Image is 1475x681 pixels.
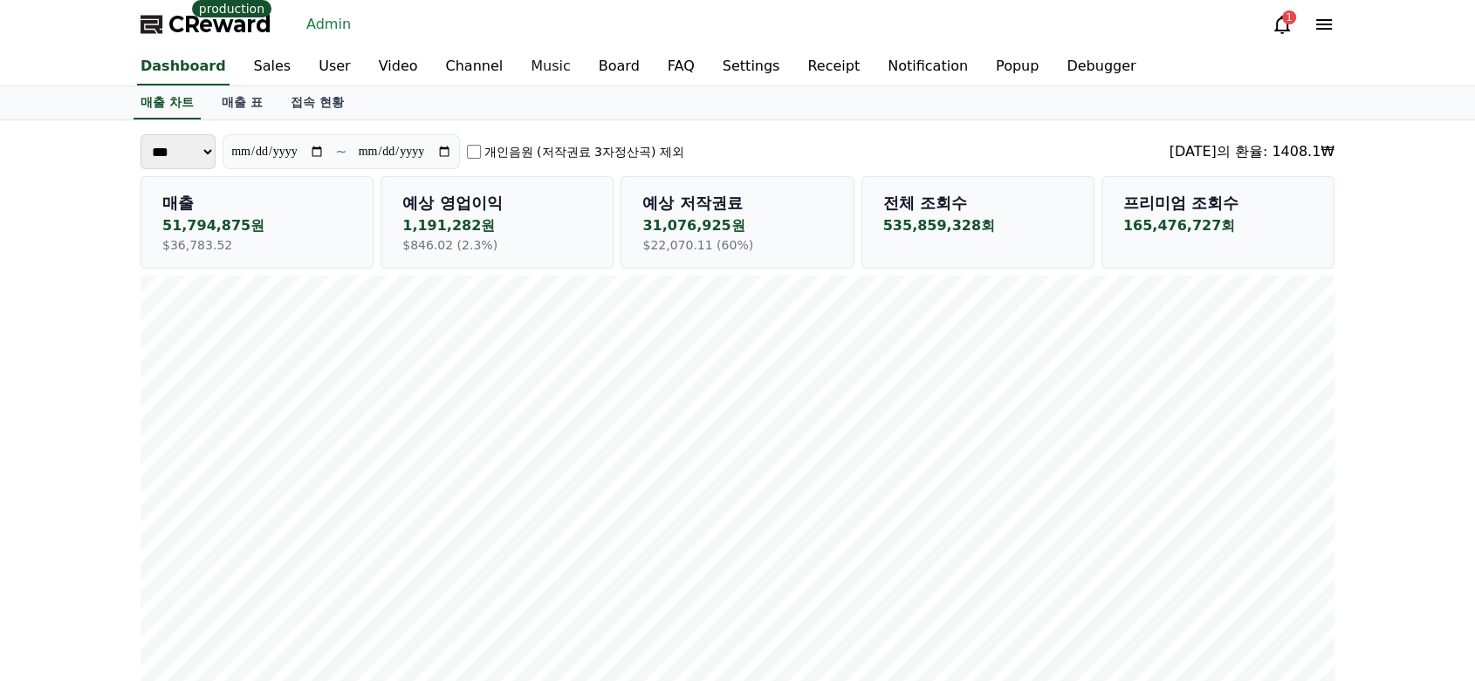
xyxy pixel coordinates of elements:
[162,215,352,236] p: 51,794,875원
[402,236,592,254] p: $846.02 (2.3%)
[335,141,346,162] p: ~
[585,49,654,85] a: Board
[168,10,271,38] span: CReward
[883,215,1073,236] p: 535,859,328회
[365,49,432,85] a: Video
[642,215,832,236] p: 31,076,925원
[1272,14,1293,35] a: 1
[1123,191,1313,215] p: 프리미엄 조회수
[299,10,358,38] a: Admin
[402,191,592,215] p: 예상 영업이익
[402,215,592,236] p: 1,191,282원
[517,49,585,85] a: Music
[258,579,301,593] span: Settings
[141,10,271,38] a: CReward
[145,580,196,594] span: Messages
[208,86,277,119] a: 매출 표
[115,553,225,596] a: Messages
[137,49,230,85] a: Dashboard
[1053,49,1149,85] a: Debugger
[162,191,352,215] p: 매출
[431,49,517,85] a: Channel
[484,143,684,160] label: 개인음원 (저작권료 3자정산곡) 제외
[1282,10,1296,24] div: 1
[709,49,794,85] a: Settings
[225,553,335,596] a: Settings
[642,236,832,254] p: $22,070.11 (60%)
[305,49,364,85] a: User
[277,86,358,119] a: 접속 현황
[45,579,75,593] span: Home
[883,191,1073,215] p: 전체 조회수
[134,86,201,119] a: 매출 차트
[982,49,1053,85] a: Popup
[793,49,874,85] a: Receipt
[654,49,709,85] a: FAQ
[240,49,305,85] a: Sales
[1170,141,1334,162] div: [DATE]의 환율: 1408.1₩
[162,236,352,254] p: $36,783.52
[642,191,832,215] p: 예상 저작권료
[874,49,982,85] a: Notification
[5,553,115,596] a: Home
[1123,215,1313,236] p: 165,476,727회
